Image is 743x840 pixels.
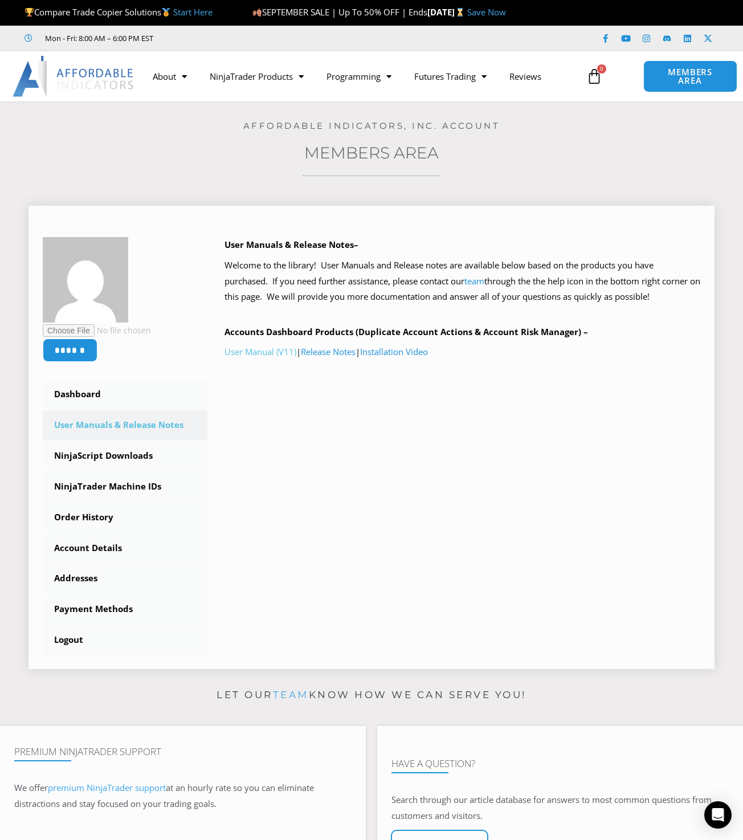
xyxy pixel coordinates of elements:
a: team [273,689,309,700]
a: Order History [43,503,207,532]
span: We offer [14,782,48,793]
strong: [DATE] [427,6,467,18]
h4: Have A Question? [391,758,729,769]
div: Open Intercom Messenger [704,801,732,829]
a: Reviews [498,63,553,89]
img: dfdfc62329630affb947b2fd14d9a4663412bcd2d5ecdd91bd21e15622342186 [43,237,128,323]
h4: Premium NinjaTrader Support [14,746,352,757]
a: Members Area [304,143,439,162]
img: 🍂 [253,8,262,17]
span: Mon - Fri: 8:00 AM – 6:00 PM EST [42,31,153,45]
a: Installation Video [360,346,428,357]
a: Account Details [43,533,207,563]
a: NinjaTrader Machine IDs [43,472,207,501]
a: Addresses [43,564,207,593]
a: Affordable Indicators, Inc. Account [243,120,500,131]
b: Accounts Dashboard Products (Duplicate Account Actions & Account Risk Manager) – [224,326,588,337]
a: team [464,275,484,287]
iframe: Customer reviews powered by Trustpilot [169,32,340,44]
a: Futures Trading [403,63,498,89]
img: LogoAI | Affordable Indicators – NinjaTrader [13,56,135,97]
a: Payment Methods [43,594,207,624]
a: Start Here [173,6,213,18]
a: Dashboard [43,380,207,409]
p: Search through our article database for answers to most common questions from customers and visit... [391,792,729,824]
img: ⌛ [456,8,464,17]
span: Compare Trade Copier Solutions [25,6,213,18]
p: Welcome to the library! User Manuals and Release notes are available below based on the products ... [224,258,701,305]
a: About [141,63,198,89]
nav: Account pages [43,380,207,655]
p: | | [224,344,701,360]
a: Release Notes [301,346,356,357]
a: premium NinjaTrader support [48,782,166,793]
a: Save Now [467,6,506,18]
span: MEMBERS AREA [655,68,725,85]
b: User Manuals & Release Notes– [224,239,358,250]
nav: Menu [141,63,580,89]
img: 🏆 [25,8,34,17]
a: 0 [569,60,619,93]
a: User Manual (V11) [224,346,296,357]
a: NinjaTrader Products [198,63,315,89]
a: User Manuals & Release Notes [43,410,207,440]
img: 🥇 [162,8,170,17]
a: Programming [315,63,403,89]
span: SEPTEMBER SALE | Up To 50% OFF | Ends [252,6,427,18]
a: NinjaScript Downloads [43,441,207,471]
a: Logout [43,625,207,655]
span: 0 [597,64,606,74]
a: MEMBERS AREA [643,60,737,92]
